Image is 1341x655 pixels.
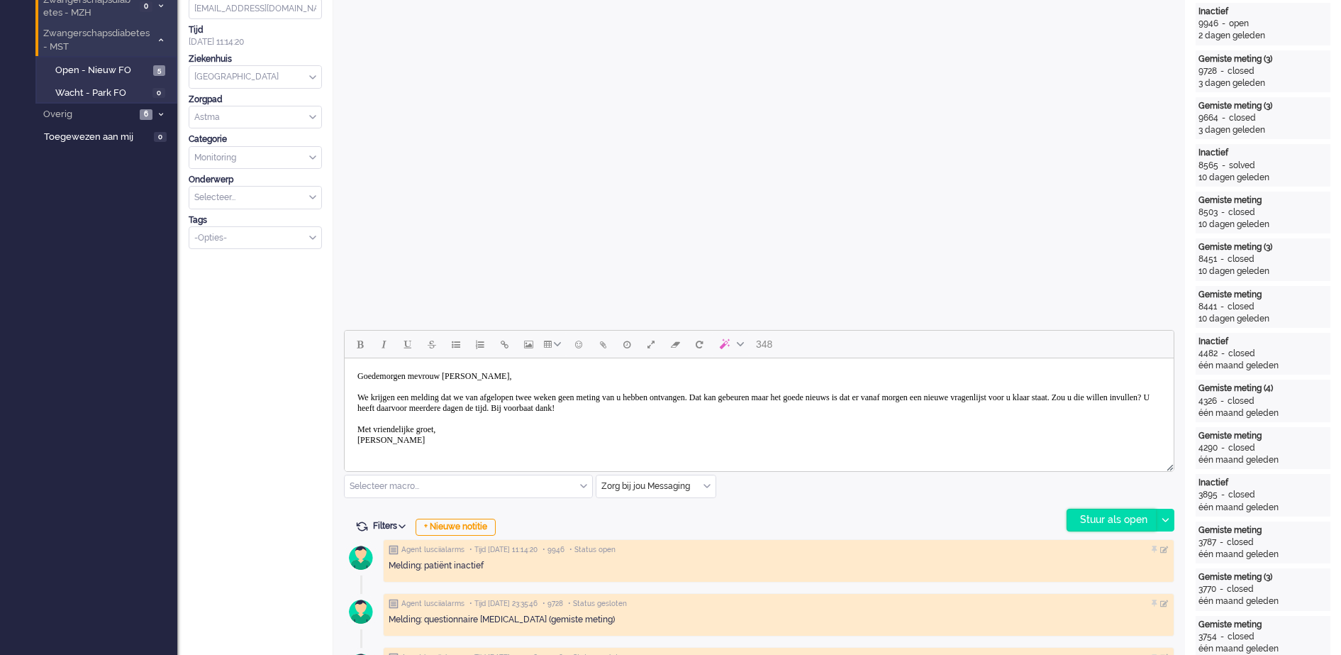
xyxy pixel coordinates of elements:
span: 5 [153,65,165,76]
button: Insert/edit link [492,332,516,356]
div: 3 dagen geleden [1198,124,1328,136]
div: Categorie [189,133,322,145]
div: Melding: patiënt inactief [389,560,1169,572]
div: 4326 [1198,395,1217,407]
div: 3770 [1198,583,1216,595]
div: Inactief [1198,147,1328,159]
div: één maand geleden [1198,360,1328,372]
div: Gemiste meting (3) [1198,53,1328,65]
div: 3787 [1198,536,1216,549]
span: Overig [41,108,135,121]
span: Filters [373,521,411,531]
span: Zwangerschapsdiabetes - MST [41,27,151,53]
span: • Status open [569,545,616,555]
div: - [1216,583,1227,595]
span: Toegewezen aan mij [44,131,150,144]
span: 0 [154,132,167,143]
div: open [1229,18,1249,30]
div: Tags [189,214,322,226]
img: ic_note_grey.svg [389,545,399,555]
button: Insert/edit image [516,332,540,356]
div: closed [1228,65,1254,77]
div: Gemiste meting [1198,524,1328,536]
div: 2 dagen geleden [1198,30,1328,42]
button: Strikethrough [420,332,444,356]
div: 3754 [1198,631,1217,643]
div: - [1218,489,1228,501]
button: Reset content [687,332,711,356]
div: Select Tags [189,226,322,250]
span: 6 [140,109,152,120]
div: - [1218,160,1229,172]
div: één maand geleden [1198,595,1328,607]
a: Wacht - Park FO 0 [41,84,176,100]
button: Add attachment [591,332,615,356]
div: 3895 [1198,489,1218,501]
div: closed [1228,301,1254,313]
div: closed [1227,536,1254,549]
div: 10 dagen geleden [1198,172,1328,184]
button: AI [711,332,750,356]
span: Agent lusciialarms [401,599,464,609]
div: closed [1228,631,1254,643]
div: Gemiste meting (3) [1198,100,1328,112]
span: Agent lusciialarms [401,545,464,555]
div: 4482 [1198,348,1218,360]
div: - [1217,65,1228,77]
button: Table [540,332,567,356]
div: solved [1229,160,1255,172]
span: • 9728 [542,599,563,609]
div: Tijd [189,24,322,36]
div: één maand geleden [1198,407,1328,419]
div: Inactief [1198,477,1328,489]
div: - [1217,395,1228,407]
div: 8451 [1198,253,1217,265]
div: één maand geleden [1198,643,1328,655]
div: Resize [1162,458,1174,471]
div: 9728 [1198,65,1217,77]
button: Delay message [615,332,639,356]
div: Gemiste meting [1198,619,1328,631]
img: ic_note_grey.svg [389,599,399,609]
span: 0 [152,88,165,99]
div: closed [1228,253,1254,265]
span: • Tijd [DATE] 23:35:46 [469,599,538,609]
div: closed [1228,489,1255,501]
div: - [1216,536,1227,549]
div: - [1217,631,1228,643]
button: Bullet list [444,332,468,356]
button: Fullscreen [639,332,663,356]
button: Numbered list [468,332,492,356]
div: closed [1228,442,1255,454]
div: Gemiste meting [1198,194,1328,207]
div: 10 dagen geleden [1198,265,1328,277]
div: Inactief [1198,336,1328,348]
div: - [1218,18,1229,30]
div: Gemiste meting (3) [1198,241,1328,253]
div: één maand geleden [1198,502,1328,514]
div: - [1218,207,1228,219]
span: Open - Nieuw FO [55,64,150,77]
img: avatar [343,540,379,576]
div: 4290 [1198,442,1218,454]
div: [DATE] 11:14:20 [189,24,322,48]
div: Gemiste meting (3) [1198,571,1328,583]
div: 8503 [1198,207,1218,219]
img: avatar [343,594,379,629]
button: Clear formatting [663,332,687,356]
span: • Status gesloten [568,599,627,609]
button: Emoticons [567,332,591,356]
div: Gemiste meting [1198,289,1328,301]
div: 10 dagen geleden [1198,313,1328,325]
div: Gemiste meting (4) [1198,382,1328,395]
div: Zorgpad [189,94,322,106]
div: - [1218,442,1228,454]
button: 348 [750,332,779,356]
div: 9664 [1198,112,1218,124]
div: 8441 [1198,301,1217,313]
div: 10 dagen geleden [1198,219,1328,231]
div: 3 dagen geleden [1198,77,1328,89]
div: - [1218,112,1229,124]
div: één maand geleden [1198,454,1328,466]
